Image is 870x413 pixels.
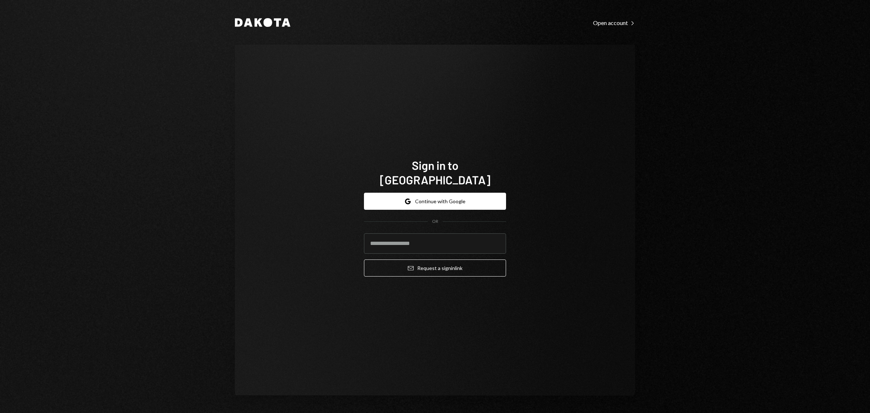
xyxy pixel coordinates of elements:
div: OR [432,218,438,225]
h1: Sign in to [GEOGRAPHIC_DATA] [364,158,506,187]
div: Open account [593,19,635,26]
a: Open account [593,19,635,26]
button: Request a signinlink [364,259,506,277]
button: Continue with Google [364,193,506,210]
